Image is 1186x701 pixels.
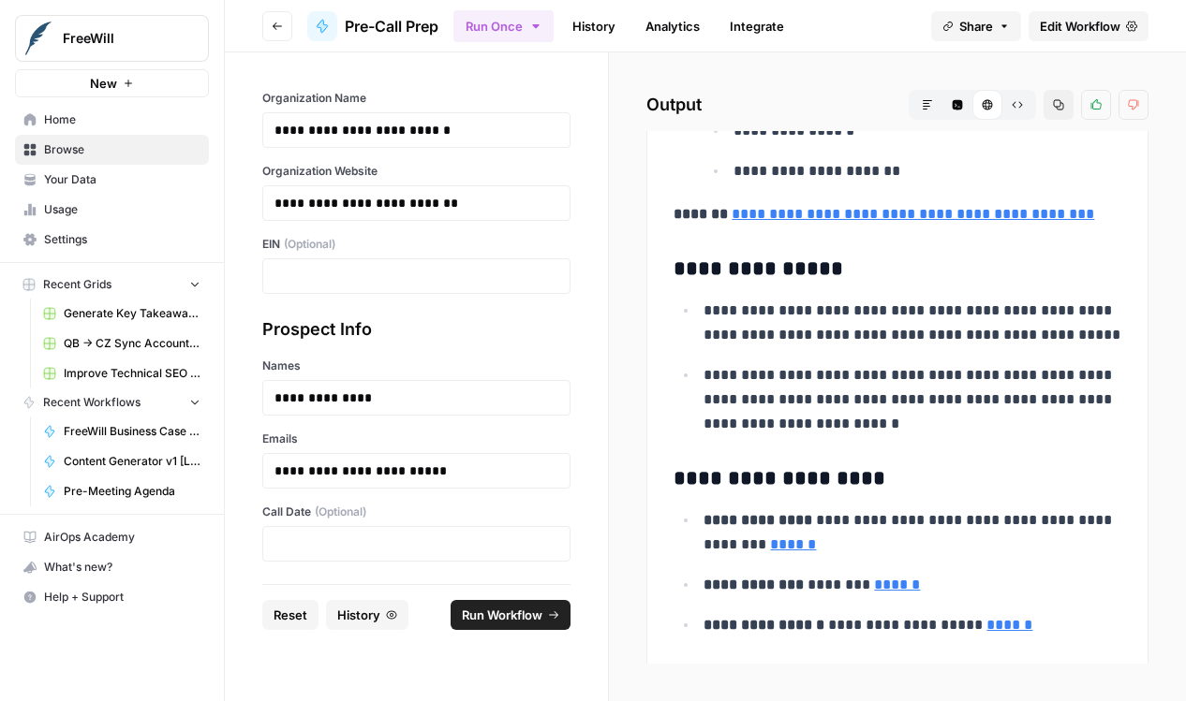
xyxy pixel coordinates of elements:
[15,388,209,416] button: Recent Workflows
[646,90,1149,120] h2: Output
[15,522,209,552] a: AirOps Academy
[262,236,571,253] label: EIN
[262,358,571,374] label: Names
[345,15,438,37] span: Pre-Call Prep
[44,141,200,158] span: Browse
[15,225,209,255] a: Settings
[44,589,200,606] span: Help + Support
[64,335,200,352] span: QB -> CZ Sync Account Matching
[15,165,209,195] a: Your Data
[262,504,571,520] label: Call Date
[44,171,200,188] span: Your Data
[44,231,200,248] span: Settings
[22,22,55,55] img: FreeWill Logo
[326,600,408,630] button: History
[35,416,209,446] a: FreeWill Business Case Generator v2
[43,276,111,293] span: Recent Grids
[262,163,571,180] label: Organization Website
[35,299,209,329] a: Generate Key Takeaways from Webinar Transcripts
[15,582,209,612] button: Help + Support
[44,111,200,128] span: Home
[35,358,209,388] a: Improve Technical SEO for Page
[35,446,209,476] a: Content Generator v1 [LIVE]
[719,11,795,41] a: Integrate
[43,394,141,411] span: Recent Workflows
[90,74,117,93] span: New
[15,15,209,62] button: Workspace: FreeWill
[1040,17,1120,36] span: Edit Workflow
[63,29,176,48] span: FreeWill
[262,431,571,447] label: Emails
[307,11,438,41] a: Pre-Call Prep
[15,270,209,299] button: Recent Grids
[15,195,209,225] a: Usage
[453,10,554,42] button: Run Once
[15,552,209,582] button: What's new?
[1029,11,1149,41] a: Edit Workflow
[451,600,571,630] button: Run Workflow
[337,606,380,624] span: History
[64,365,200,382] span: Improve Technical SEO for Page
[262,316,571,343] div: Prospect Info
[262,600,319,630] button: Reset
[64,423,200,440] span: FreeWill Business Case Generator v2
[561,11,627,41] a: History
[64,305,200,322] span: Generate Key Takeaways from Webinar Transcripts
[15,135,209,165] a: Browse
[35,329,209,358] a: QB -> CZ Sync Account Matching
[931,11,1021,41] button: Share
[35,476,209,506] a: Pre-Meeting Agenda
[16,553,208,581] div: What's new?
[44,201,200,218] span: Usage
[284,236,335,253] span: (Optional)
[634,11,711,41] a: Analytics
[262,90,571,107] label: Organization Name
[64,453,200,470] span: Content Generator v1 [LIVE]
[315,504,366,520] span: (Optional)
[462,606,542,624] span: Run Workflow
[959,17,993,36] span: Share
[274,606,307,624] span: Reset
[15,105,209,135] a: Home
[44,529,200,546] span: AirOps Academy
[64,483,200,500] span: Pre-Meeting Agenda
[15,69,209,97] button: New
